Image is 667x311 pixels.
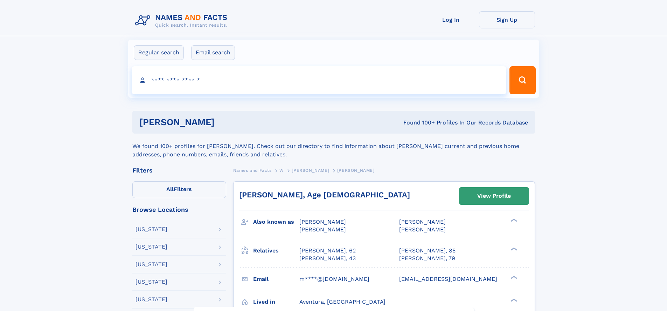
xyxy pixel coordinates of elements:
[292,166,329,175] a: [PERSON_NAME]
[399,255,455,262] a: [PERSON_NAME], 79
[132,167,226,174] div: Filters
[423,11,479,28] a: Log In
[399,247,456,255] a: [PERSON_NAME], 85
[509,298,517,302] div: ❯
[509,66,535,94] button: Search Button
[253,216,299,228] h3: Also known as
[136,244,167,250] div: [US_STATE]
[299,298,385,305] span: Aventura, [GEOGRAPHIC_DATA]
[253,296,299,308] h3: Lived in
[132,181,226,198] label: Filters
[136,279,167,285] div: [US_STATE]
[139,118,309,127] h1: [PERSON_NAME]
[233,166,272,175] a: Names and Facts
[191,45,235,60] label: Email search
[399,218,446,225] span: [PERSON_NAME]
[459,188,529,204] a: View Profile
[132,11,233,30] img: Logo Names and Facts
[134,45,184,60] label: Regular search
[253,245,299,257] h3: Relatives
[509,246,517,251] div: ❯
[279,166,284,175] a: W
[299,218,346,225] span: [PERSON_NAME]
[479,11,535,28] a: Sign Up
[166,186,174,192] span: All
[132,134,535,159] div: We found 100+ profiles for [PERSON_NAME]. Check out our directory to find information about [PERS...
[477,188,511,204] div: View Profile
[132,207,226,213] div: Browse Locations
[299,255,356,262] a: [PERSON_NAME], 43
[299,247,356,255] a: [PERSON_NAME], 62
[399,276,497,282] span: [EMAIL_ADDRESS][DOMAIN_NAME]
[337,168,375,173] span: [PERSON_NAME]
[509,218,517,223] div: ❯
[309,119,528,127] div: Found 100+ Profiles In Our Records Database
[239,190,410,199] a: [PERSON_NAME], Age [DEMOGRAPHIC_DATA]
[299,226,346,233] span: [PERSON_NAME]
[136,297,167,302] div: [US_STATE]
[399,226,446,233] span: [PERSON_NAME]
[279,168,284,173] span: W
[136,227,167,232] div: [US_STATE]
[136,262,167,267] div: [US_STATE]
[253,273,299,285] h3: Email
[509,275,517,279] div: ❯
[132,66,507,94] input: search input
[292,168,329,173] span: [PERSON_NAME]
